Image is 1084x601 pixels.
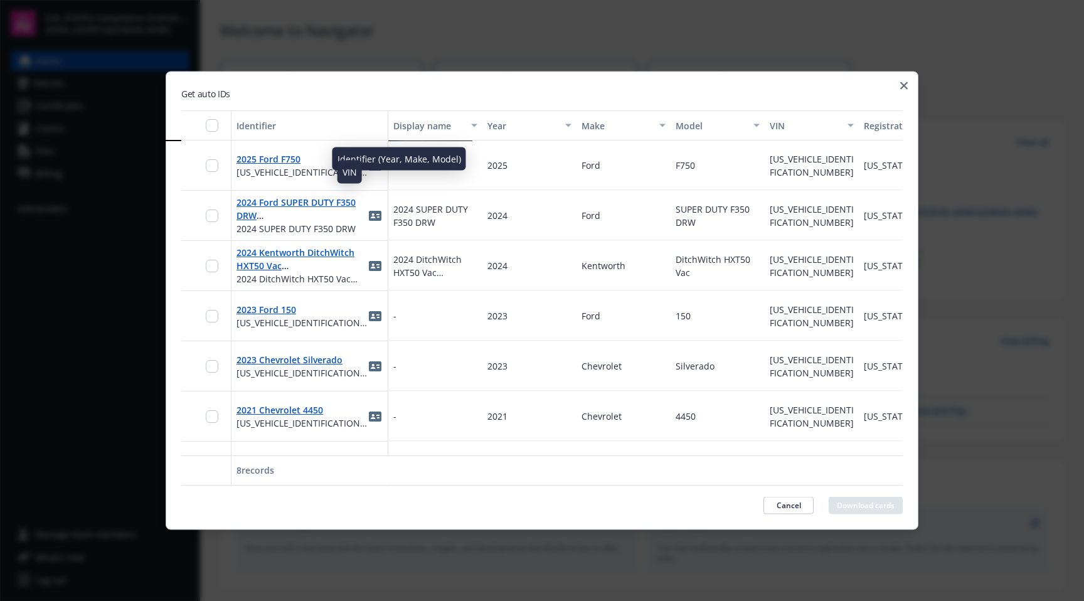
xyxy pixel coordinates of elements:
a: 2021 Chevrolet 4450 [236,403,323,415]
span: 2021 Ford F150 Hybrid [236,453,368,466]
span: 150 [676,310,691,322]
a: idCard [368,258,383,273]
span: [US_VEHICLE_IDENTIFICATION_NUMBER] [236,165,368,178]
span: Ford [582,210,600,221]
a: idCard [368,308,383,323]
span: Chevrolet [582,360,622,372]
button: Registration state [859,110,953,141]
span: 2023 [487,310,507,322]
div: Make [582,119,652,132]
span: 2023 Ford 150 [236,302,368,316]
input: Toggle Row Selected [206,410,218,422]
span: 2024 DitchWitch HXT50 Vac Kentworth 158-CA Truck [236,272,368,285]
span: [US_STATE] [864,159,911,171]
span: 4450 [676,410,696,422]
span: [US_VEHICLE_IDENTIFICATION_NUMBER] [770,152,854,178]
span: [US_STATE] [864,410,911,422]
input: Select all [206,119,218,132]
a: idCard [368,157,383,173]
span: 2024 SUPER DUTY F350 DRW [236,222,368,235]
a: 2021 Ford F150 Hybrid [236,454,332,465]
span: 8 records [236,465,274,477]
span: [US_STATE] [864,210,911,221]
span: DitchWitch HXT50 Vac [676,253,753,278]
span: [US_VEHICLE_IDENTIFICATION_NUMBER] [770,303,854,328]
div: Year [487,119,558,132]
span: [US_STATE] [864,260,911,272]
button: VIN [765,110,859,141]
div: Display name [393,119,464,132]
span: 2024 [487,260,507,272]
button: Model [671,110,765,141]
span: [US_VEHICLE_IDENTIFICATION_NUMBER] [236,416,368,429]
div: Model [676,119,746,132]
span: [US_VEHICLE_IDENTIFICATION_NUMBER] [236,366,368,379]
span: F750 [676,159,695,171]
span: - [393,359,396,373]
span: 2024 Ford SUPER DUTY F350 DRW [US_VEHICLE_IDENTIFICATION_NUMBER] [236,196,368,222]
input: Toggle Row Selected [206,159,218,171]
span: Silverado [676,360,715,372]
span: 2024 [487,210,507,221]
span: Ford [582,310,600,322]
span: 2021 [487,410,507,422]
span: 2021 Chevrolet 4450 [236,403,368,416]
div: Registration state [864,119,934,132]
span: - [393,309,396,322]
input: Toggle Row Selected [206,209,218,221]
button: Display name [388,110,482,141]
span: 2024 Kentworth DitchWitch HXT50 Vac [US_VEHICLE_IDENTIFICATION_NUMBER] [236,246,368,272]
button: Identifier [231,110,388,141]
span: Ford [582,159,600,171]
input: Toggle Row Selected [206,359,218,372]
span: SUPER DUTY F350 DRW [676,203,752,228]
div: Identifier [236,119,383,132]
button: Year [482,110,577,141]
a: idCard [368,358,383,373]
a: 2023 Chevrolet Silverado [236,353,343,365]
div: VIN [770,119,840,132]
button: Make [577,110,671,141]
span: [US_VEHICLE_IDENTIFICATION_NUMBER] [236,316,368,329]
a: idCard [368,208,383,223]
button: Cancel [763,497,814,514]
span: Kentworth [582,260,625,272]
input: Toggle Row Selected [206,259,218,272]
a: 2024 Ford SUPER DUTY F350 DRW [US_VEHICLE_IDENTIFICATION_NUMBER] [236,196,366,248]
a: idCard [368,408,383,423]
span: 2023 [487,360,507,372]
span: 2023 Chevrolet Silverado [236,353,368,366]
span: [US_STATE] [864,310,911,322]
span: [US_VEHICLE_IDENTIFICATION_NUMBER] [770,203,854,228]
span: [US_VEHICLE_IDENTIFICATION_NUMBER] [770,353,854,378]
span: 2024 SUPER DUTY F350 DRW [393,202,477,228]
span: [US_VEHICLE_IDENTIFICATION_NUMBER] [770,454,854,479]
span: [US_STATE] [864,360,911,372]
span: - [393,410,396,423]
a: 2024 Kentworth DitchWitch HXT50 Vac [US_VEHICLE_IDENTIFICATION_NUMBER] [236,247,366,298]
span: - [393,159,396,172]
span: 2025 Ford F750 [236,152,368,165]
input: Toggle Row Selected [206,309,218,322]
span: 2024 DitchWitch HXT50 Vac Kentworth 158-CA Truck [393,252,477,279]
a: 2025 Ford F750 [236,152,300,164]
span: [US_VEHICLE_IDENTIFICATION_NUMBER] [770,403,854,428]
span: [US_VEHICLE_IDENTIFICATION_NUMBER] [770,253,854,278]
a: 2023 Ford 150 [236,303,296,315]
h2: Get auto IDs [181,87,903,100]
span: 2025 [487,159,507,171]
span: Chevrolet [582,410,622,422]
